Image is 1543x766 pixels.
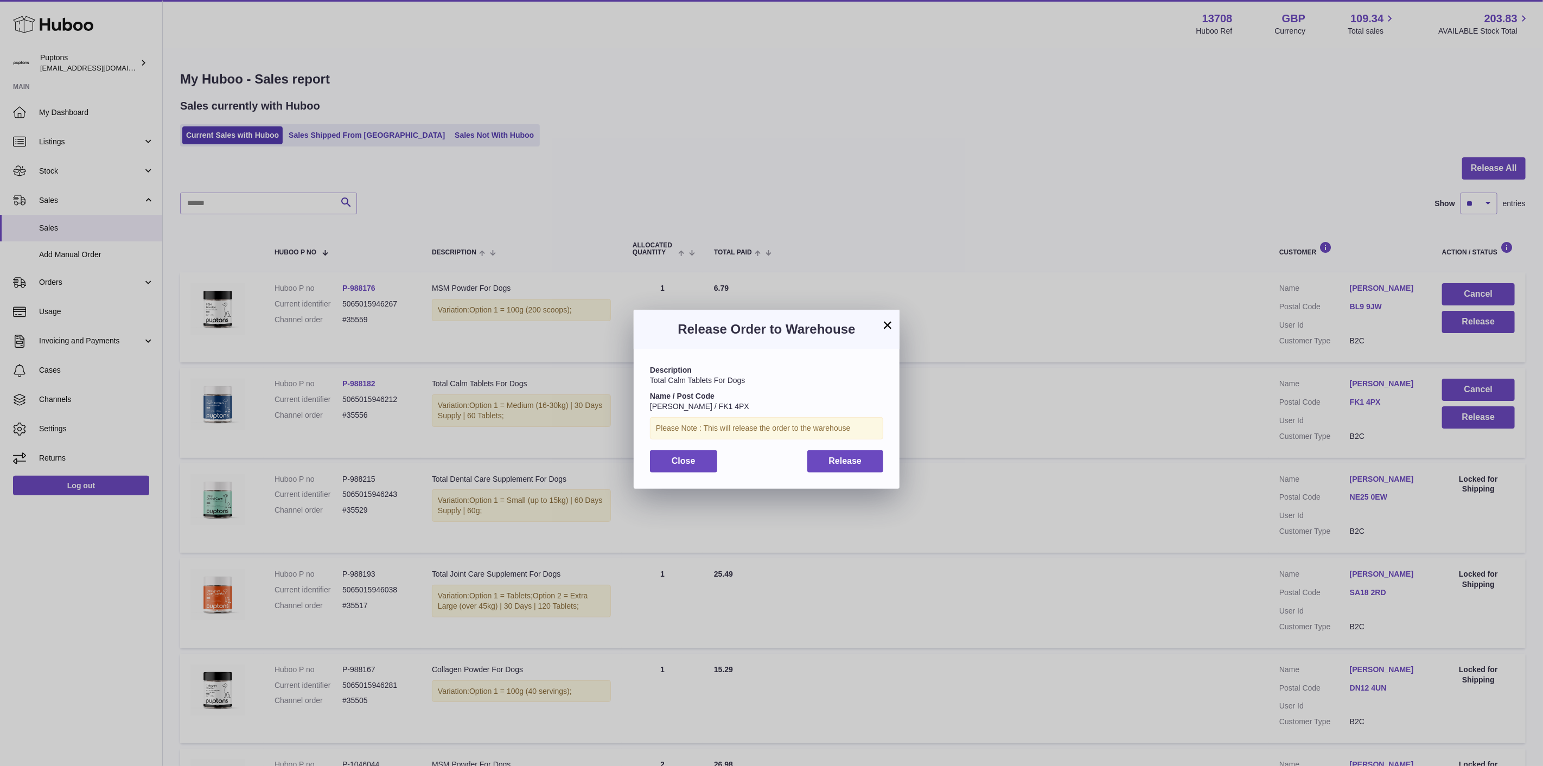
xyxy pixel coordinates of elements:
[650,392,715,400] strong: Name / Post Code
[807,450,884,473] button: Release
[650,450,717,473] button: Close
[650,402,749,411] span: [PERSON_NAME] / FK1 4PX
[881,318,894,331] button: ×
[650,417,883,439] div: Please Note : This will release the order to the warehouse
[650,376,745,385] span: Total Calm Tablets For Dogs
[650,321,883,338] h3: Release Order to Warehouse
[672,456,696,465] span: Close
[829,456,862,465] span: Release
[650,366,692,374] strong: Description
